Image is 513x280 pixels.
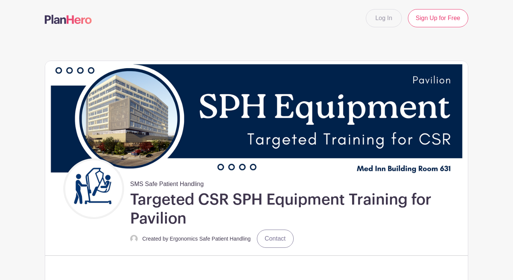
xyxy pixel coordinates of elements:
[130,177,204,189] span: SMS Safe Patient Handling
[45,15,92,24] img: logo-507f7623f17ff9eddc593b1ce0a138ce2505c220e1c5a4e2b4648c50719b7d32.svg
[257,230,294,248] a: Contact
[408,9,468,27] a: Sign Up for Free
[45,61,468,177] img: event_banner_9855.png
[130,190,465,228] h1: Targeted CSR SPH Equipment Training for Pavilion
[142,236,251,242] small: Created by Ergonomics Safe Patient Handling
[65,160,122,217] img: Untitled%20design.png
[130,235,138,242] img: default-ce2991bfa6775e67f084385cd625a349d9dcbb7a52a09fb2fda1e96e2d18dcdb.png
[366,9,401,27] a: Log In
